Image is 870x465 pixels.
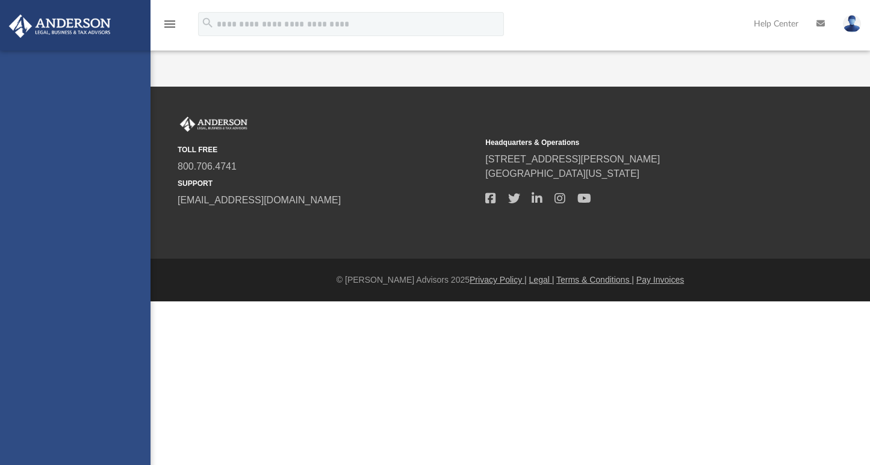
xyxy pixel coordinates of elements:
[163,23,177,31] a: menu
[178,144,477,155] small: TOLL FREE
[178,117,250,132] img: Anderson Advisors Platinum Portal
[5,14,114,38] img: Anderson Advisors Platinum Portal
[163,17,177,31] i: menu
[556,275,634,285] a: Terms & Conditions |
[529,275,555,285] a: Legal |
[843,15,861,32] img: User Pic
[178,161,237,171] a: 800.706.4741
[485,168,639,179] a: [GEOGRAPHIC_DATA][US_STATE]
[201,16,214,29] i: search
[178,178,477,189] small: SUPPORT
[636,275,684,285] a: Pay Invoices
[485,154,660,164] a: [STREET_ADDRESS][PERSON_NAME]
[485,137,785,148] small: Headquarters & Operations
[470,275,527,285] a: Privacy Policy |
[151,274,870,286] div: © [PERSON_NAME] Advisors 2025
[178,195,341,205] a: [EMAIL_ADDRESS][DOMAIN_NAME]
